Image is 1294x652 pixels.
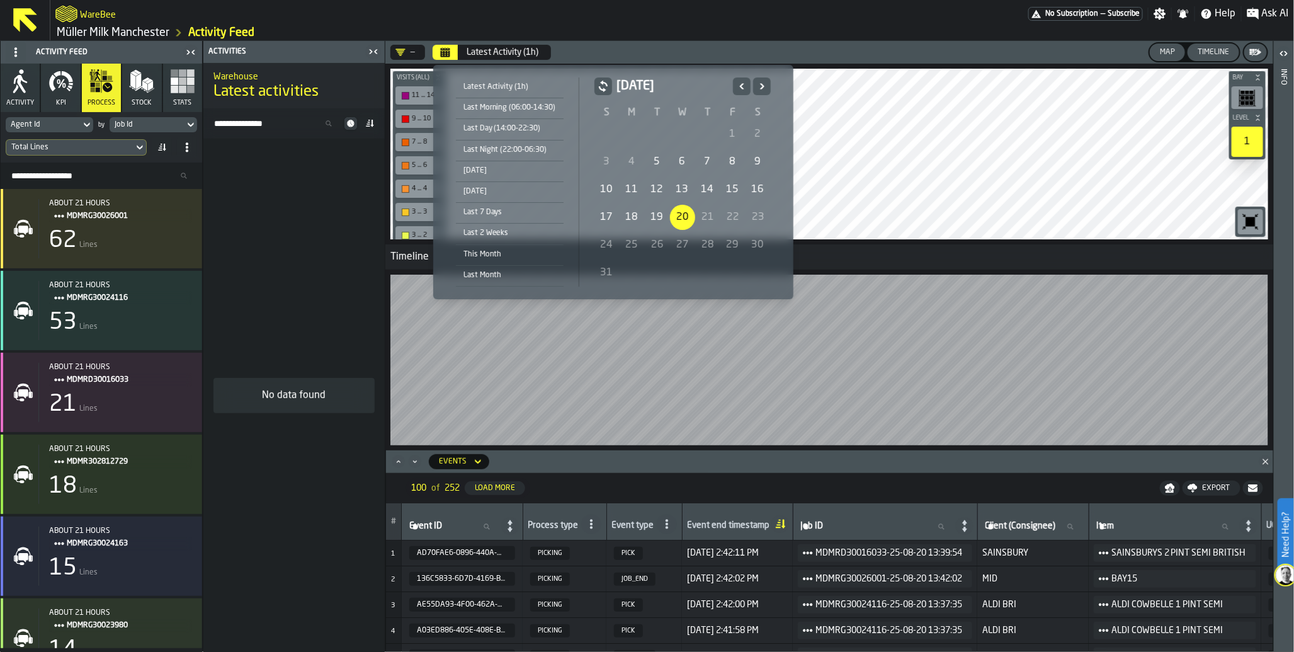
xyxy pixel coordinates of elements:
div: 18 [620,205,645,230]
div: Friday, August 8, 2025 [720,149,746,174]
div: Last Night (22:00-06:30) [456,143,564,157]
div: Thursday, August 14, 2025 [695,177,720,202]
div: 11 [620,177,645,202]
th: W [670,105,695,120]
div: August 2025 [594,77,771,287]
div: 28 [695,232,720,258]
div: Tuesday, August 19, 2025 [645,205,670,230]
div: [DATE] [456,164,564,178]
div: 14 [695,177,720,202]
div: 20 [670,205,695,230]
div: 30 [746,232,771,258]
div: 17 [594,205,620,230]
div: [DATE] [456,185,564,198]
div: Wednesday, August 13, 2025 [670,177,695,202]
h2: [DATE] [617,77,728,95]
div: 12 [645,177,670,202]
div: 31 [594,260,620,285]
th: T [695,105,720,120]
div: Monday, August 4, 2025 [620,149,645,174]
div: 23 [746,205,771,230]
div: 25 [620,232,645,258]
label: Need Help? [1279,500,1293,570]
div: 3 [594,149,620,174]
button: button- [594,77,612,95]
div: Monday, August 18, 2025 [620,205,645,230]
div: Friday, August 22, 2025 [720,205,746,230]
div: Saturday, August 16, 2025 [746,177,771,202]
div: Friday, August 1, 2025 [720,122,746,147]
div: 29 [720,232,746,258]
div: Friday, August 29, 2025 [720,232,746,258]
th: S [594,105,620,120]
div: 4 [620,149,645,174]
div: Sunday, August 24, 2025 [594,232,620,258]
div: Saturday, August 2, 2025 [746,122,771,147]
div: 27 [670,232,695,258]
div: Saturday, August 30, 2025 [746,232,771,258]
div: Wednesday, August 27, 2025 [670,232,695,258]
div: 2 [746,122,771,147]
div: Thursday, August 28, 2025 [695,232,720,258]
div: Saturday, August 9, 2025 [746,149,771,174]
div: Last 2 Weeks [456,226,564,240]
div: Last Day (14:00-22:30) [456,122,564,135]
div: 13 [670,177,695,202]
th: F [720,105,746,120]
div: 9 [746,149,771,174]
div: Friday, August 15, 2025 [720,177,746,202]
div: Thursday, August 7, 2025 [695,149,720,174]
button: Previous [733,77,751,95]
div: 6 [670,149,695,174]
div: Select date range Select date range [443,75,783,289]
div: Sunday, August 10, 2025 [594,177,620,202]
div: 5 [645,149,670,174]
div: Sunday, August 3, 2025 [594,149,620,174]
div: Sunday, August 31, 2025 [594,260,620,285]
div: Tuesday, August 12, 2025 [645,177,670,202]
div: Last Morning (06:00-14:30) [456,101,564,115]
th: T [645,105,670,120]
div: 15 [720,177,746,202]
div: Today, Thursday, August 21, 2025 [695,205,720,230]
div: 7 [695,149,720,174]
div: Wednesday, August 6, 2025 [670,149,695,174]
button: Next [753,77,771,95]
div: 24 [594,232,620,258]
div: This Month [456,248,564,261]
div: Saturday, August 23, 2025 [746,205,771,230]
div: 26 [645,232,670,258]
div: Monday, August 25, 2025 [620,232,645,258]
div: Tuesday, August 26, 2025 [645,232,670,258]
div: Monday, August 11, 2025 [620,177,645,202]
div: Sunday, August 17, 2025 [594,205,620,230]
div: 19 [645,205,670,230]
div: 10 [594,177,620,202]
div: Selected Date: Wednesday, August 20, 2025, Wednesday, August 20, 2025 selected, Last available date [670,205,695,230]
div: 16 [746,177,771,202]
div: Last 7 Days [456,205,564,219]
th: M [620,105,645,120]
div: 1 [720,122,746,147]
div: Last Month [456,268,564,282]
th: S [746,105,771,120]
div: 21 [695,205,720,230]
div: 8 [720,149,746,174]
div: Tuesday, August 5, 2025, First available date [645,149,670,174]
table: August 2025 [594,105,771,287]
div: 22 [720,205,746,230]
div: Latest Activity (1h) [456,80,564,94]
